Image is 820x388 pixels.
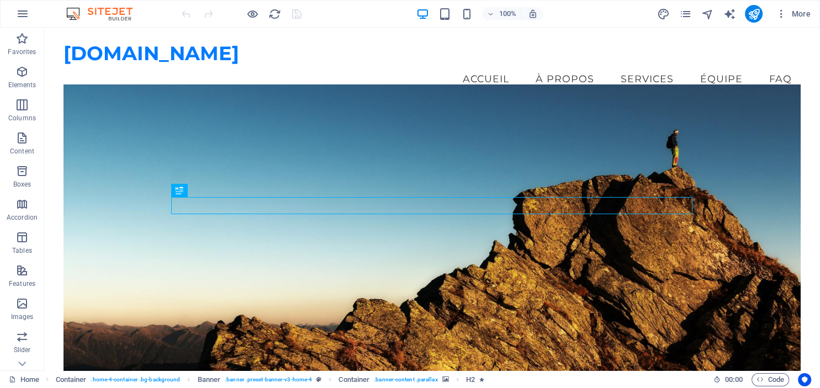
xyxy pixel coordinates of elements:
[776,8,811,19] span: More
[679,7,692,20] button: pages
[8,81,36,89] p: Elements
[9,373,39,386] a: Click to cancel selection. Double-click to open Pages
[701,8,713,20] i: Navigator
[268,8,281,20] i: Reload page
[7,213,38,222] p: Accordion
[798,373,811,386] button: Usercentrics
[374,373,437,386] span: . banner-content .parallax
[657,8,669,20] i: Design (Ctrl+Alt+Y)
[713,373,743,386] h6: Session time
[9,279,35,288] p: Features
[14,346,31,354] p: Slider
[91,373,180,386] span: . home-4-container .bg-background
[442,376,449,382] i: This element contains a background
[723,7,736,20] button: text_generator
[679,8,691,20] i: Pages (Ctrl+Alt+S)
[657,7,670,20] button: design
[499,7,516,20] h6: 100%
[56,373,87,386] span: Click to select. Double-click to edit
[268,7,281,20] button: reload
[316,376,321,382] i: This element is a customizable preset
[13,180,31,189] p: Boxes
[10,147,34,156] p: Content
[756,373,784,386] span: Code
[64,7,146,20] img: Editor Logo
[479,376,484,382] i: Element contains an animation
[338,373,369,386] span: Click to select. Double-click to edit
[482,7,521,20] button: 100%
[56,373,484,386] nav: breadcrumb
[225,373,312,386] span: . banner .preset-banner-v3-home-4
[11,312,34,321] p: Images
[466,373,475,386] span: Click to select. Double-click to edit
[527,9,537,19] i: On resize automatically adjust zoom level to fit chosen device.
[246,7,259,20] button: Click here to leave preview mode and continue editing
[747,8,760,20] i: Publish
[12,246,32,255] p: Tables
[771,5,815,23] button: More
[198,373,221,386] span: Click to select. Double-click to edit
[725,373,742,386] span: 00 00
[701,7,714,20] button: navigator
[8,114,36,123] p: Columns
[723,8,736,20] i: AI Writer
[733,375,734,384] span: :
[752,373,789,386] button: Code
[8,47,36,56] p: Favorites
[745,5,763,23] button: publish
